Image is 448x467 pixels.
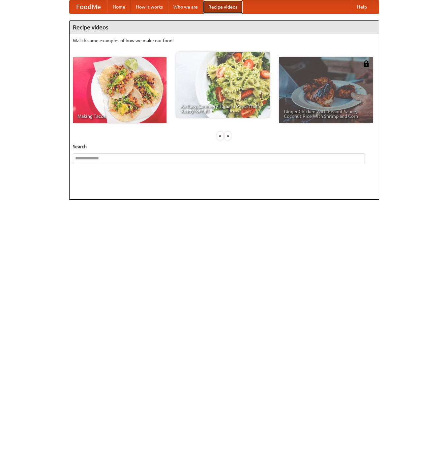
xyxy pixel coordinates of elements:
a: Help [352,0,372,14]
a: Who we are [168,0,203,14]
a: How it works [131,0,168,14]
h4: Recipe videos [70,21,379,34]
div: » [225,132,231,140]
span: Making Tacos [77,114,162,118]
img: 483408.png [363,60,370,67]
a: Home [107,0,131,14]
h5: Search [73,143,375,150]
a: Making Tacos [73,57,166,123]
a: An Easy, Summery Tomato Pasta That's Ready for Fall [176,52,270,118]
a: Recipe videos [203,0,243,14]
div: « [217,132,223,140]
p: Watch some examples of how we make our food! [73,37,375,44]
a: FoodMe [70,0,107,14]
span: An Easy, Summery Tomato Pasta That's Ready for Fall [181,104,265,113]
